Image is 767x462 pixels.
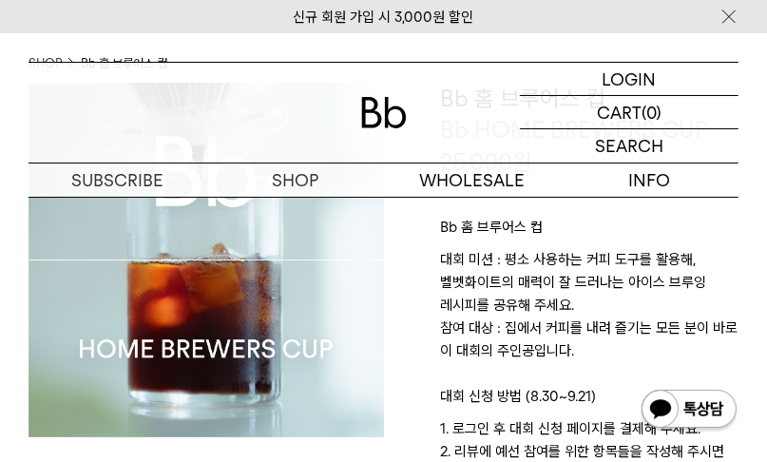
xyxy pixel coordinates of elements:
[294,9,474,26] a: 신규 회원 가입 시 3,000원 할인
[642,96,662,128] p: (0)
[29,164,206,197] a: SUBSCRIBE
[441,248,739,385] p: 대회 미션 : 평소 사용하는 커피 도구를 활용해, 벨벳화이트의 매력이 잘 드러나는 아이스 브루잉 레시피를 공유해 주세요. 참여 대상 : 집에서 커피를 내려 즐기는 모든 분이 ...
[561,164,738,197] p: INFO
[441,385,739,417] p: 대회 신청 방법 (8.30~9.21)
[441,216,739,248] p: Bb 홈 브루어스 컵
[603,63,657,95] p: LOGIN
[595,129,663,163] p: SEARCH
[361,97,407,128] img: 로고
[520,63,738,96] a: LOGIN
[29,83,384,438] img: Bb 홈 브루어스 컵
[384,164,562,197] p: WHOLESALE
[520,96,738,129] a: CART (0)
[206,164,384,197] a: SHOP
[640,388,738,433] img: 카카오톡 채널 1:1 채팅 버튼
[597,96,642,128] p: CART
